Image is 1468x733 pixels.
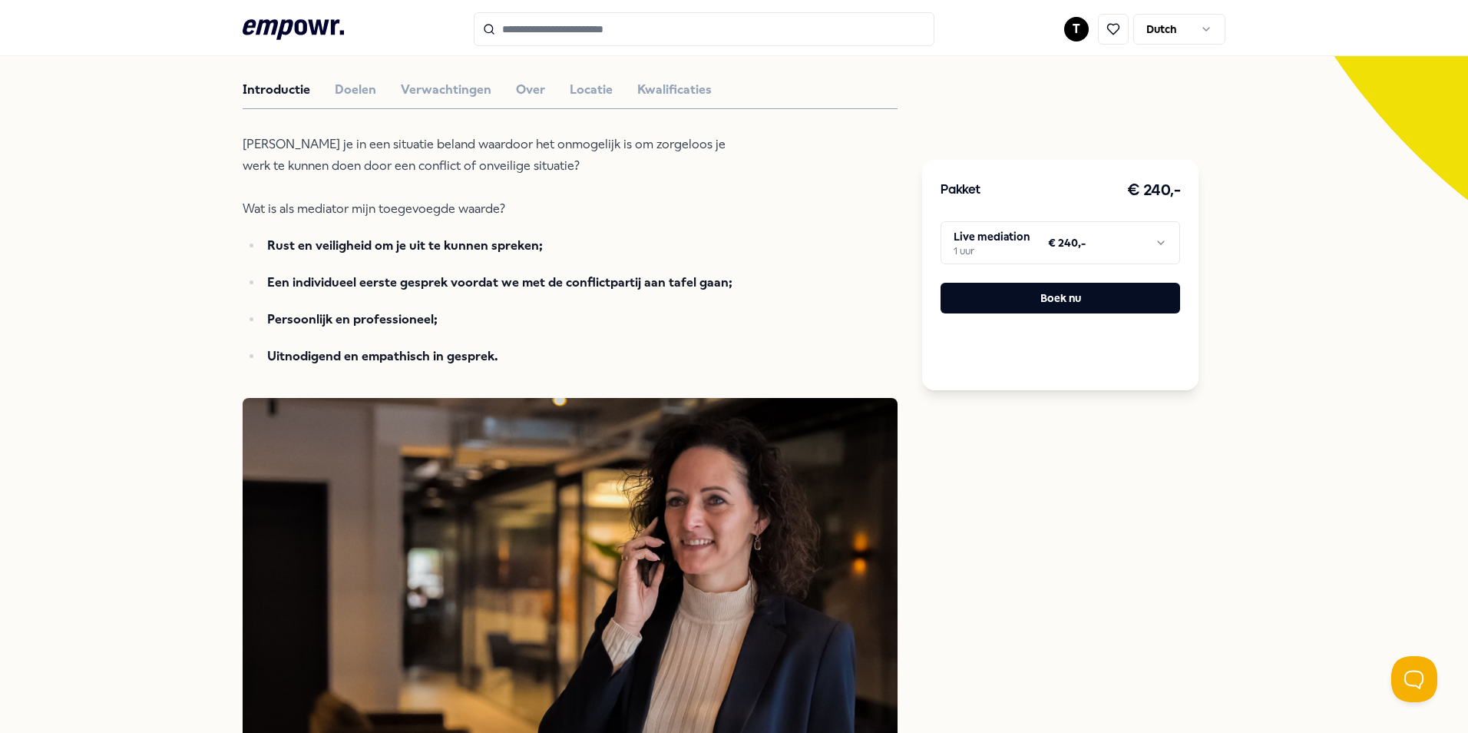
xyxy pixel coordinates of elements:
[941,181,980,201] h3: Pakket
[637,80,712,100] button: Kwalificaties
[267,238,543,253] strong: Rust en veiligheid om je uit te kunnen spreken;
[401,80,491,100] button: Verwachtingen
[941,283,1180,313] button: Boek nu
[1391,656,1437,702] iframe: Help Scout Beacon - Open
[570,80,613,100] button: Locatie
[335,80,376,100] button: Doelen
[267,312,438,327] strong: Persoonlijk en professioneel;
[243,80,310,100] button: Introductie
[267,349,498,363] strong: Uitnodigend en empathisch in gesprek.
[1064,17,1089,41] button: T
[1127,178,1181,203] h3: € 240,-
[267,275,732,290] strong: Een individueel eerste gesprek voordat we met de conflictpartij aan tafel gaan;
[516,80,545,100] button: Over
[474,12,934,46] input: Search for products, categories or subcategories
[243,134,742,220] p: [PERSON_NAME] je in een situatie beland waardoor het onmogelijk is om zorgeloos je werk te kunnen...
